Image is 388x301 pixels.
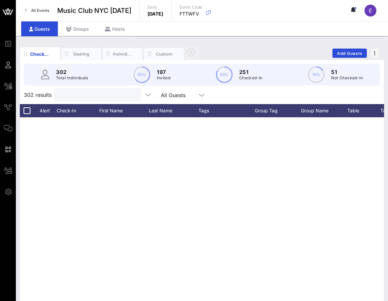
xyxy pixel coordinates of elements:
p: Not Checked-In [331,75,363,81]
span: Add Guests [337,51,363,56]
div: Check-In [30,51,50,57]
span: Music Club NYC [DATE] [57,6,131,16]
div: Tags [198,104,255,117]
p: Invited [157,75,170,81]
span: 302 results [24,91,52,99]
div: Table [347,104,380,117]
div: Group Tag [255,104,301,117]
div: Alert [36,104,53,117]
span: All Events [31,8,49,13]
p: Checked-In [239,75,263,81]
div: Custom [154,51,174,57]
p: 302 [56,68,88,76]
div: Groups [58,21,97,36]
p: 197 [157,68,170,76]
p: FTTWFV [180,11,202,17]
div: Group Name [301,104,347,117]
p: [DATE] [148,11,163,17]
div: Check-In [53,104,86,117]
span: E [369,7,372,14]
div: All Guests [157,88,210,101]
div: First Name [99,104,149,117]
div: Individuals [113,51,133,57]
p: Date [148,4,163,11]
div: All Guests [161,92,186,98]
a: All Events [21,5,53,16]
button: Add Guests [332,49,367,58]
div: Seating [71,51,91,57]
p: Total Individuals [56,75,88,81]
div: Last Name [149,104,198,117]
p: Event Code [180,4,202,11]
div: Hosts [97,21,133,36]
p: 251 [239,68,263,76]
div: Guests [21,21,58,36]
p: 51 [331,68,363,76]
div: E [365,5,376,17]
